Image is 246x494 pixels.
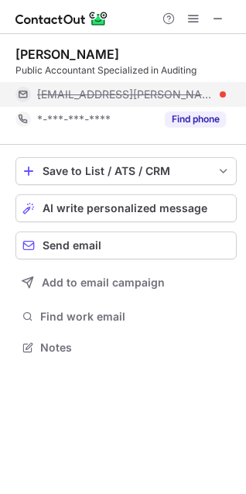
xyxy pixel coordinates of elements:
div: Public Accountant Specialized in Auditing [15,63,237,77]
div: Save to List / ATS / CRM [43,165,210,177]
img: ContactOut v5.3.10 [15,9,108,28]
span: [EMAIL_ADDRESS][PERSON_NAME][DOMAIN_NAME] [37,87,214,101]
span: Notes [40,341,231,355]
span: Find work email [40,310,231,324]
span: AI write personalized message [43,202,207,214]
button: Add to email campaign [15,269,237,297]
button: Reveal Button [165,111,226,127]
button: Send email [15,232,237,259]
button: Notes [15,337,237,358]
div: [PERSON_NAME] [15,46,119,62]
button: Find work email [15,306,237,328]
button: AI write personalized message [15,194,237,222]
button: save-profile-one-click [15,157,237,185]
span: Send email [43,239,101,252]
span: Add to email campaign [42,276,165,289]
